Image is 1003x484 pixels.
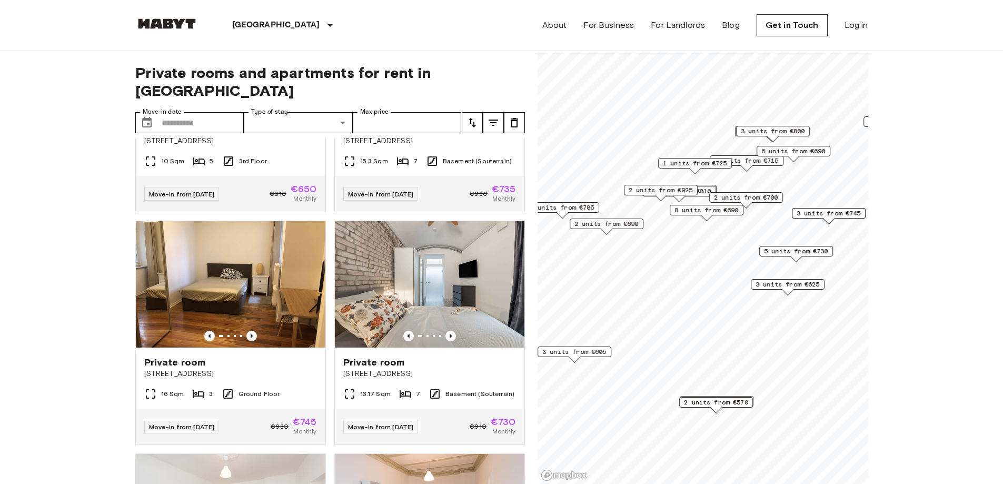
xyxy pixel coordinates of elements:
button: Previous image [204,331,215,341]
span: [STREET_ADDRESS] [343,136,516,146]
a: Mapbox logo [541,469,587,481]
span: 3 units from €625 [756,280,820,289]
span: Ground Floor [239,389,280,399]
span: 3 units from €745 [797,209,861,218]
div: Map marker [710,155,783,172]
span: 2 units from €925 [629,185,693,195]
span: Basement (Souterrain) [443,156,512,166]
span: 6 units from €690 [761,146,826,156]
div: Map marker [570,219,643,235]
span: 2 units from €690 [574,219,639,229]
span: €910 [470,422,486,431]
span: Move-in from [DATE] [149,423,215,431]
button: Previous image [403,331,414,341]
span: 3 units from €785 [530,203,594,212]
span: Monthly [293,427,316,436]
span: Move-in from [DATE] [149,190,215,198]
div: Map marker [759,246,833,262]
span: [STREET_ADDRESS] [144,369,317,379]
span: 8 units from €690 [674,205,739,215]
span: [STREET_ADDRESS] [343,369,516,379]
span: 10 Sqm [161,156,185,166]
div: Map marker [757,146,830,162]
a: Get in Touch [757,14,828,36]
span: 2 units from €700 [648,185,712,195]
label: Max price [360,107,389,116]
span: 1 units from €725 [663,159,727,168]
span: 3 units from €810 [647,186,711,196]
a: Marketing picture of unit DE-02-004-006-01HFPrevious imagePrevious imagePrivate room[STREET_ADDRE... [334,221,525,445]
span: 2 units from €570 [684,398,748,407]
span: 1 units from €570 [684,397,749,406]
button: tune [483,112,504,133]
span: Move-in from [DATE] [348,190,414,198]
span: 3 units from €605 [542,347,607,357]
div: Map marker [538,347,611,363]
span: 3 [209,389,213,399]
span: €810 [270,189,286,199]
div: Map marker [735,126,809,142]
span: 2 units from €700 [714,193,778,202]
img: Habyt [135,18,198,29]
img: Marketing picture of unit DE-02-004-001-01HF [136,221,325,348]
div: Map marker [642,186,716,202]
div: Map marker [658,158,732,174]
label: Type of stay [251,107,288,116]
span: 5 units from €715 [714,156,779,165]
a: Marketing picture of unit DE-02-004-001-01HFPrevious imagePrevious imagePrivate room[STREET_ADDRE... [135,221,326,445]
span: €735 [492,184,516,194]
div: Map marker [863,116,937,133]
span: 7 [413,156,418,166]
button: tune [462,112,483,133]
a: For Landlords [651,19,705,32]
div: Map marker [670,205,743,221]
div: Map marker [736,126,810,142]
span: Monthly [293,194,316,203]
span: Monthly [492,427,515,436]
span: [STREET_ADDRESS] [144,136,317,146]
p: [GEOGRAPHIC_DATA] [232,19,320,32]
span: 3 units from €800 [741,126,805,136]
span: 13.17 Sqm [360,389,391,399]
button: Previous image [246,331,257,341]
div: Map marker [679,397,753,413]
div: Map marker [709,192,783,209]
span: €650 [291,184,317,194]
span: 5 [210,156,213,166]
div: Map marker [624,185,698,201]
img: Marketing picture of unit DE-02-004-006-01HF [335,221,524,348]
label: Move-in date [143,107,182,116]
a: Blog [722,19,740,32]
div: Map marker [792,208,866,224]
span: 16 Sqm [161,389,184,399]
span: Private rooms and apartments for rent in [GEOGRAPHIC_DATA] [135,64,525,100]
span: €745 [293,417,317,427]
div: Map marker [525,202,599,219]
span: 3rd Floor [239,156,267,166]
span: €920 [470,189,488,199]
a: About [542,19,567,32]
span: 5 units from €730 [764,246,828,256]
button: Choose date [136,112,157,133]
button: tune [504,112,525,133]
span: Monthly [492,194,515,203]
div: Map marker [680,396,753,412]
div: Map marker [751,279,825,295]
span: Basement (Souterrain) [445,389,514,399]
a: For Business [583,19,634,32]
span: 15.3 Sqm [360,156,388,166]
button: Previous image [445,331,456,341]
a: Log in [845,19,868,32]
span: €930 [271,422,289,431]
span: Private room [144,356,206,369]
div: Map marker [643,185,717,201]
span: €730 [491,417,516,427]
span: 7 [416,389,420,399]
span: Private room [343,356,405,369]
span: Move-in from [DATE] [348,423,414,431]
